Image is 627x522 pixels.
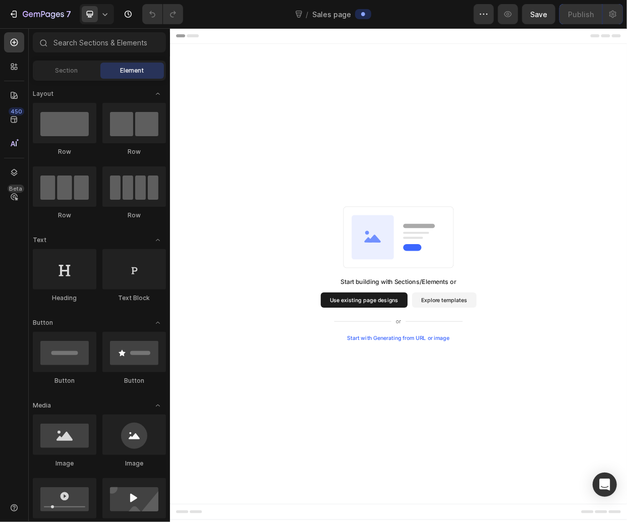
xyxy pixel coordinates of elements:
span: Text [33,236,46,245]
span: Layout [33,89,53,98]
div: Image [102,459,166,468]
span: Save [530,10,547,19]
div: Row [102,147,166,156]
button: 7 [4,4,76,24]
div: Button [102,376,166,385]
div: Beta [8,185,24,193]
span: Element [121,66,144,75]
div: Row [33,211,96,220]
span: Toggle open [150,232,166,248]
div: Start with Generating from URL or image [235,407,371,415]
div: Undo/Redo [142,4,183,24]
button: Use existing page designs [200,350,315,370]
div: Publish [568,9,594,20]
div: Open Intercom Messenger [593,473,617,497]
span: / [306,9,308,20]
div: 450 [9,107,24,115]
span: Toggle open [150,315,166,331]
div: Start building with Sections/Elements or [226,330,379,342]
span: Sales page [312,9,351,20]
span: Section [55,66,78,75]
button: Explore templates [321,350,406,370]
span: Toggle open [150,86,166,102]
div: Heading [33,294,96,303]
div: Text Block [102,294,166,303]
div: Row [102,211,166,220]
button: Save [522,4,555,24]
span: Toggle open [150,397,166,414]
p: 7 [66,8,71,20]
input: Search Sections & Elements [33,32,166,52]
span: Media [33,401,51,410]
span: Button [33,318,53,327]
button: Publish [559,4,602,24]
div: Button [33,376,96,385]
div: Image [33,459,96,468]
div: Row [33,147,96,156]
